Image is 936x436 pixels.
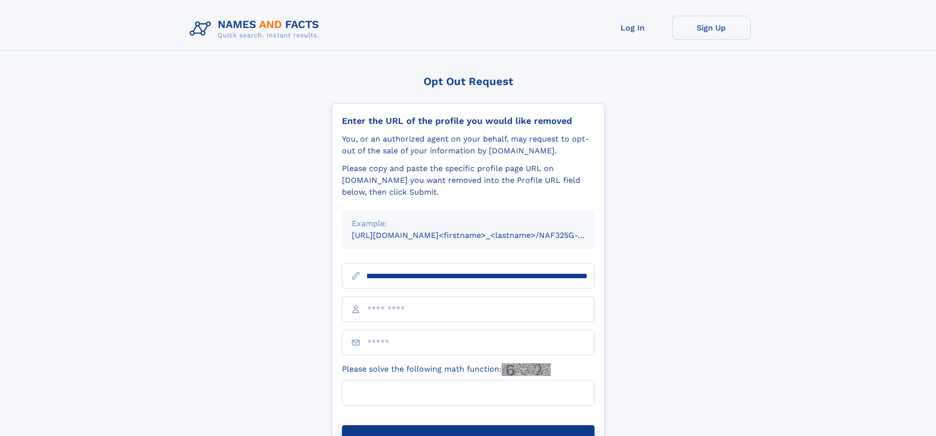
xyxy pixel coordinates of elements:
[352,231,613,240] small: [URL][DOMAIN_NAME]<firstname>_<lastname>/NAF325G-xxxxxxxx
[332,75,605,87] div: Opt Out Request
[342,133,595,157] div: You, or an authorized agent on your behalf, may request to opt-out of the sale of your informatio...
[672,16,751,40] a: Sign Up
[342,163,595,198] div: Please copy and paste the specific profile page URL on [DOMAIN_NAME] you want removed into the Pr...
[342,363,551,376] label: Please solve the following math function:
[342,116,595,126] div: Enter the URL of the profile you would like removed
[594,16,672,40] a: Log In
[186,16,327,42] img: Logo Names and Facts
[352,218,585,230] div: Example:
